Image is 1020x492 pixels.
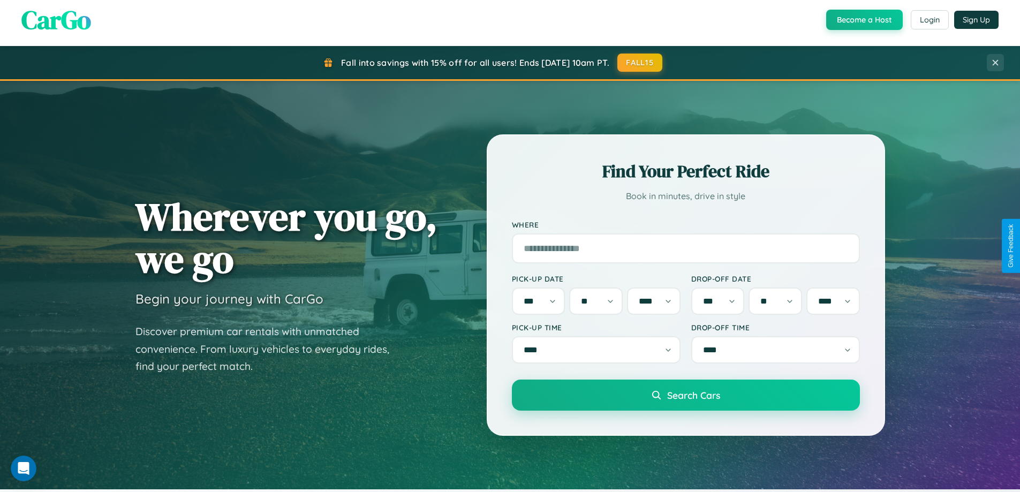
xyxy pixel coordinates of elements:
div: Give Feedback [1007,224,1015,268]
h2: Find Your Perfect Ride [512,160,860,183]
label: Drop-off Time [691,323,860,332]
button: Search Cars [512,380,860,411]
h1: Wherever you go, we go [135,195,437,280]
button: FALL15 [617,54,662,72]
label: Pick-up Date [512,274,681,283]
span: CarGo [21,2,91,37]
label: Pick-up Time [512,323,681,332]
span: Fall into savings with 15% off for all users! Ends [DATE] 10am PT. [341,57,609,68]
p: Book in minutes, drive in style [512,188,860,204]
h3: Begin your journey with CarGo [135,291,323,307]
label: Drop-off Date [691,274,860,283]
iframe: Intercom live chat [11,456,36,481]
button: Sign Up [954,11,999,29]
label: Where [512,220,860,229]
p: Discover premium car rentals with unmatched convenience. From luxury vehicles to everyday rides, ... [135,323,403,375]
span: Search Cars [667,389,720,401]
button: Become a Host [826,10,903,30]
button: Login [911,10,949,29]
